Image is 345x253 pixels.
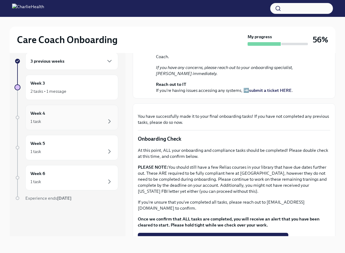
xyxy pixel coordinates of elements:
[156,82,186,87] strong: Reach out to IT
[30,140,45,147] h6: Week 5
[156,65,293,76] em: If you have any concerns, please reach out to your onboarding specialist, [PERSON_NAME] immediately.
[30,170,45,177] h6: Week 6
[12,4,44,13] img: CharlieHealth
[30,80,45,86] h6: Week 3
[138,164,168,170] strong: PLEASE NOTE:
[138,233,288,245] button: I confirm I have completed all previous onboarding & compliance tasks!
[17,34,118,46] h2: Care Coach Onboarding
[30,110,45,117] h6: Week 4
[30,179,41,185] div: 1 task
[14,105,118,130] a: Week 41 task
[142,236,284,242] span: I confirm I have completed all previous onboarding & compliance tasks!
[313,34,328,45] h3: 56%
[14,135,118,160] a: Week 51 task
[57,195,71,201] strong: [DATE]
[30,88,66,94] div: 2 tasks • 1 message
[25,52,118,70] div: 3 previous weeks
[156,81,321,93] p: If you're having issues accessing any systems, ➡️ .
[248,34,272,40] strong: My progress
[30,118,41,124] div: 1 task
[156,48,321,60] p: This week your goal is to wrap up any loose ends to fully start your role as a Care Coach.
[138,135,330,142] p: Onboarding Check
[249,88,292,93] a: submit a ticket HERE
[25,195,71,201] span: Experience ends
[138,164,330,194] p: You should still have a few Relias courses in your library that have due dates further out. These...
[30,58,65,64] h6: 3 previous weeks
[138,113,330,125] p: You have successfully made it to your final onboarding tasks! If you have not completed any previ...
[14,165,118,190] a: Week 61 task
[30,148,41,155] div: 1 task
[138,147,330,159] p: At this point, ALL your onboarding and compliance tasks should be completed! Please double check ...
[14,75,118,100] a: Week 32 tasks • 1 message
[138,199,330,211] p: If you're unsure that you've completed all tasks, please reach out to [EMAIL_ADDRESS][DOMAIN_NAME...
[138,216,320,228] strong: Once we confirm that ALL tasks are completed, you will receive an alert that you have been cleare...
